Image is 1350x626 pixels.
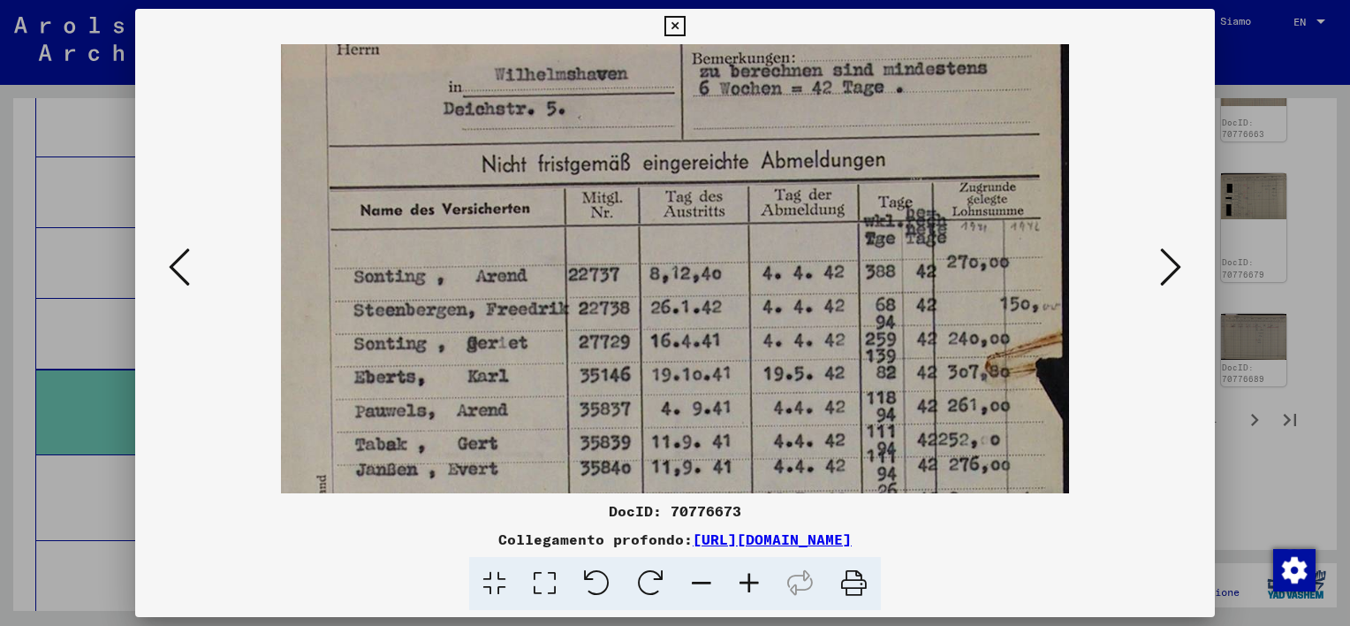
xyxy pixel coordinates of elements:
div: Collegamento profondo: [135,529,1215,550]
div: DocID: 70776673 [135,500,1215,522]
a: [URL][DOMAIN_NAME] [693,531,852,548]
img: Modifica consenso [1273,549,1316,592]
div: Modifica consenso [1272,548,1315,591]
